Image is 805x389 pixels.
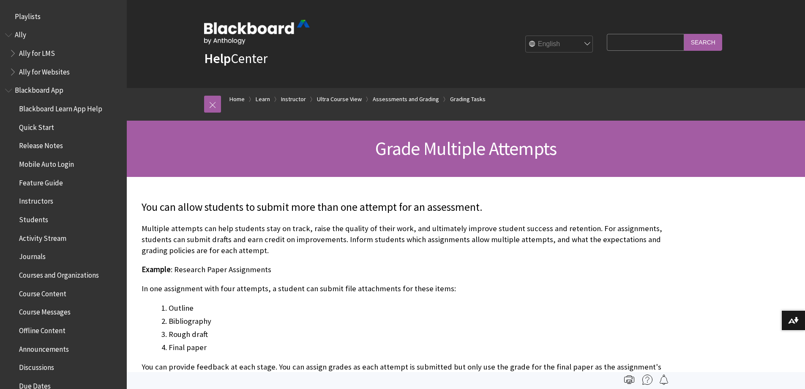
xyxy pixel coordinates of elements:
[204,50,267,67] a: HelpCenter
[450,94,486,105] a: Grading Tasks
[19,65,70,76] span: Ally for Websites
[281,94,306,105] a: Instructor
[15,28,26,39] span: Ally
[19,194,53,206] span: Instructors
[204,20,310,44] img: Blackboard by Anthology
[169,342,666,353] li: Final paper
[624,375,634,385] img: Print
[19,268,99,279] span: Courses and Organizations
[142,200,666,215] p: You can allow students to submit more than one attempt for an assessment.
[19,102,102,113] span: Blackboard Learn App Help
[19,231,66,243] span: Activity Stream
[169,315,666,327] li: Bibliography
[19,360,54,372] span: Discussions
[642,375,652,385] img: More help
[19,212,48,224] span: Students
[142,283,666,294] p: In one assignment with four attempts, a student can submit file attachments for these items:
[142,265,171,274] span: Example
[375,137,557,160] span: Grade Multiple Attempts
[19,287,66,298] span: Course Content
[15,83,63,95] span: Blackboard App
[5,28,122,79] nav: Book outline for Anthology Ally Help
[19,305,71,317] span: Course Messages
[142,223,666,257] p: Multiple attempts can help students stay on track, raise the quality of their work, and ultimatel...
[19,250,46,261] span: Journals
[229,94,245,105] a: Home
[317,94,362,105] a: Ultra Course View
[526,36,593,53] select: Site Language Selector
[373,94,439,105] a: Assessments and Grading
[19,157,74,168] span: Mobile Auto Login
[19,323,65,335] span: Offline Content
[5,9,122,24] nav: Book outline for Playlists
[19,46,55,58] span: Ally for LMS
[142,264,666,275] p: : Research Paper Assignments
[169,328,666,340] li: Rough draft
[256,94,270,105] a: Learn
[684,34,722,50] input: Search
[204,50,231,67] strong: Help
[19,139,63,150] span: Release Notes
[15,9,41,21] span: Playlists
[19,176,63,187] span: Feature Guide
[19,120,54,132] span: Quick Start
[169,302,666,314] li: Outline
[142,361,666,383] p: You can provide feedback at each stage. You can assign grades as each attempt is submitted but on...
[19,342,69,353] span: Announcements
[659,375,669,385] img: Follow this page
